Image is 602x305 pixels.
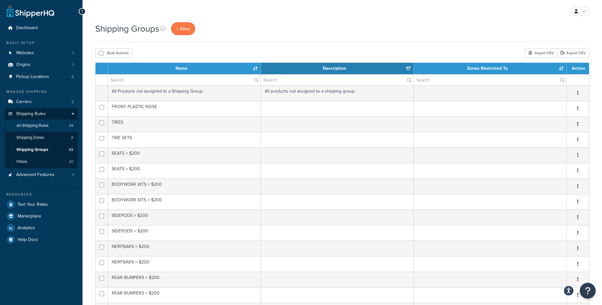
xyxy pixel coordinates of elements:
td: All Products not assigned to a Shipping Group [108,85,261,101]
span: All Shipping Rules [17,123,49,128]
span: Advanced Features [16,172,55,178]
a: Analytics [5,222,78,234]
div: Import CSV [525,48,557,58]
h1: Shipping Groups [95,23,159,35]
a: All Shipping Rules 49 [5,120,78,132]
td: REAR BUMPERS > $200 [108,272,261,287]
th: Name: activate to sort column ascending [108,63,261,74]
td: TIRES [108,116,261,132]
span: Dashboard [16,25,38,31]
span: Pickup Locations [16,74,49,80]
a: Websites 1 [5,47,78,59]
span: 1 [72,172,74,178]
a: Carriers 2 [5,96,78,108]
td: SIDEPODS > $200 [108,210,261,225]
td: SEATS < $200 [108,147,261,163]
span: Help Docs [17,237,38,243]
td: BODYWORK KITS > $200 [108,194,261,210]
td: TIRE SETS [108,132,261,147]
span: Shipping Groups [17,147,48,152]
a: Shipping Groups 93 [5,144,78,156]
input: Search [261,75,413,85]
a: ShipperHQ Home [7,5,54,17]
li: Shipping Rules [5,108,78,168]
a: Pickup Locations 2 [5,71,78,83]
li: Websites [5,47,78,59]
span: Websites [16,50,34,56]
input: Search [414,75,566,85]
input: Search [108,75,261,85]
span: Shipping Zones [17,135,44,140]
td: SEATS > $200 [108,163,261,178]
span: 1 [72,50,74,56]
a: Help Docs [5,234,78,245]
li: Shipping Groups [5,144,78,156]
span: Analytics [17,225,35,231]
span: Marketplace [17,214,41,219]
td: REAR BUMPERS < $200 [108,287,261,303]
span: Carriers [16,99,32,105]
span: Test Your Rates [17,202,48,207]
span: 93 [69,147,73,152]
a: Advanced Features 1 [5,169,78,181]
td: NERFBARS < $200 [108,256,261,272]
div: Manage Shipping [5,89,78,94]
span: 2 [71,74,74,80]
li: Carriers [5,96,78,108]
a: Dashboard [5,22,78,34]
span: 8 [71,135,73,140]
td: All products not assigned to a shipping group [261,85,414,101]
div: Basic Setup [5,40,78,46]
div: Resources [5,192,78,197]
td: BODYWORK KITS < $200 [108,178,261,194]
li: Shipping Zones [5,132,78,144]
li: All Shipping Rules [5,120,78,132]
span: 2 [71,99,74,105]
a: Shipping Zones 8 [5,132,78,144]
span: Shipping Rules [16,111,46,117]
span: + New [176,25,190,32]
a: Marketplace [5,211,78,222]
td: FRONT PLASTIC NOSE [108,101,261,116]
a: Test Your Rates [5,199,78,210]
td: NERFBARS > $200 [108,241,261,256]
span: Filters [17,159,27,165]
a: Shipping Rules [5,108,78,120]
td: SIDEPODS < $200 [108,225,261,241]
span: Origins [16,62,30,68]
li: Origins [5,59,78,71]
span: 20 [69,159,73,165]
th: Action [567,63,589,74]
button: Bulk Actions [95,48,132,58]
a: + New [171,22,195,35]
li: Advanced Features [5,169,78,181]
th: Zones Restricted To: activate to sort column ascending [414,63,567,74]
span: 49 [69,123,73,128]
span: 1 [72,62,74,68]
a: Export CSV [557,48,589,58]
li: Pickup Locations [5,71,78,83]
button: Open Resource Center [580,283,596,299]
th: Description: activate to sort column ascending [261,63,414,74]
a: Filters 20 [5,156,78,168]
li: Filters [5,156,78,168]
a: Origins 1 [5,59,78,71]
